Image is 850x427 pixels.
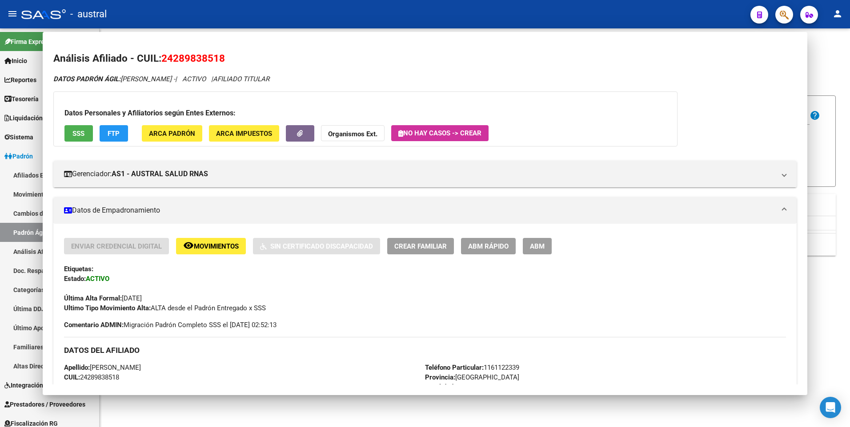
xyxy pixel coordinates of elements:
[425,373,455,381] strong: Provincia:
[216,130,272,138] span: ARCA Impuestos
[64,304,266,312] span: ALTA desde el Padrón Entregado x SSS
[425,383,455,391] strong: Localidad:
[4,399,85,409] span: Prestadores / Proveedores
[7,8,18,19] mat-icon: menu
[100,125,128,142] button: FTP
[4,380,87,390] span: Integración (discapacidad)
[64,238,169,254] button: Enviar Credencial Digital
[53,197,797,224] mat-expansion-panel-header: Datos de Empadronamiento
[64,265,93,273] strong: Etiquetas:
[64,373,119,381] span: 24289838518
[530,242,545,250] span: ABM
[86,275,109,283] strong: ACTIVO
[176,238,246,254] button: Movimientos
[64,205,776,216] mat-panel-title: Datos de Empadronamiento
[64,345,786,355] h3: DATOS DEL AFILIADO
[425,383,485,391] span: EL TALAR
[112,169,208,179] strong: AS1 - AUSTRAL SALUD RNAS
[425,373,519,381] span: [GEOGRAPHIC_DATA]
[4,151,33,161] span: Padrón
[161,52,225,64] span: 24289838518
[64,320,277,330] span: Migración Padrón Completo SSS el [DATE] 02:52:13
[53,51,797,66] h2: Análisis Afiliado - CUIL:
[328,130,377,138] strong: Organismos Ext.
[468,242,509,250] span: ABM Rápido
[4,113,82,123] span: Liquidación de Convenios
[387,238,454,254] button: Crear Familiar
[253,238,380,254] button: Sin Certificado Discapacidad
[64,294,142,302] span: [DATE]
[213,75,269,83] span: AFILIADO TITULAR
[523,238,552,254] button: ABM
[53,75,175,83] span: [PERSON_NAME] -
[183,240,194,251] mat-icon: remove_red_eye
[108,130,120,138] span: FTP
[270,242,373,250] span: Sin Certificado Discapacidad
[64,304,151,312] strong: Ultimo Tipo Movimiento Alta:
[194,242,239,250] span: Movimientos
[70,4,107,24] span: - austral
[53,75,120,83] strong: DATOS PADRÓN ÁGIL:
[832,8,843,19] mat-icon: person
[64,108,666,119] h3: Datos Personales y Afiliatorios según Entes Externos:
[391,125,489,141] button: No hay casos -> Crear
[64,125,93,142] button: SSS
[321,125,385,142] button: Organismos Ext.
[72,130,84,138] span: SSS
[209,125,279,142] button: ARCA Impuestos
[64,373,80,381] strong: CUIL:
[4,94,39,104] span: Tesorería
[64,294,122,302] strong: Última Alta Formal:
[4,75,36,85] span: Reportes
[4,132,33,142] span: Sistema
[142,125,202,142] button: ARCA Padrón
[64,383,207,391] span: DU - DOCUMENTO UNICO 28983851
[461,238,516,254] button: ABM Rápido
[425,364,519,372] span: 1161122339
[53,161,797,187] mat-expansion-panel-header: Gerenciador:AS1 - AUSTRAL SALUD RNAS
[64,321,124,329] strong: Comentario ADMIN:
[4,56,27,66] span: Inicio
[53,75,269,83] i: | ACTIVO |
[820,397,841,418] div: Open Intercom Messenger
[64,364,90,372] strong: Apellido:
[64,383,100,391] strong: Documento:
[64,169,776,179] mat-panel-title: Gerenciador:
[64,275,86,283] strong: Estado:
[394,242,447,250] span: Crear Familiar
[71,242,162,250] span: Enviar Credencial Digital
[398,129,481,137] span: No hay casos -> Crear
[149,130,195,138] span: ARCA Padrón
[810,110,820,121] mat-icon: help
[64,364,141,372] span: [PERSON_NAME]
[425,364,484,372] strong: Teléfono Particular:
[4,37,51,47] span: Firma Express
